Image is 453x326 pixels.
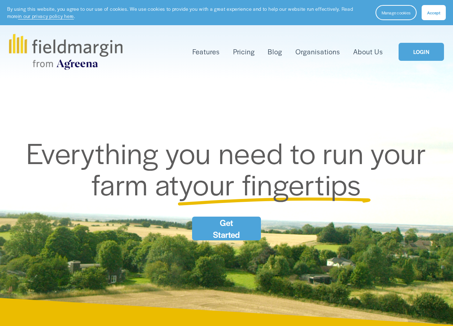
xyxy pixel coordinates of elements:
[296,46,340,58] a: Organisations
[192,46,220,58] a: folder dropdown
[179,163,361,204] span: your fingertips
[376,5,417,20] button: Manage cookies
[7,5,368,19] p: By using this website, you agree to our use of cookies. We use cookies to provide you with a grea...
[26,132,433,204] span: Everything you need to run your farm at
[192,217,261,240] a: Get Started
[422,5,446,20] button: Accept
[18,13,74,19] a: in our privacy policy here
[192,47,220,57] span: Features
[353,46,383,58] a: About Us
[399,43,444,61] a: LOGIN
[233,46,255,58] a: Pricing
[382,10,410,15] span: Manage cookies
[427,10,440,15] span: Accept
[268,46,282,58] a: Blog
[9,34,122,70] img: fieldmargin.com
